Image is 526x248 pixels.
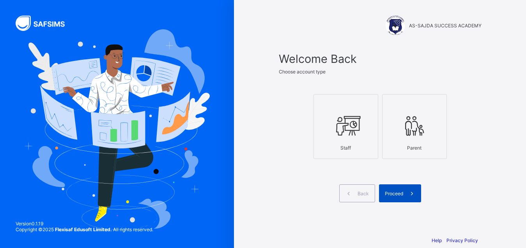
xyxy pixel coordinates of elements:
[386,141,443,155] div: Parent
[55,227,112,232] strong: Flexisaf Edusoft Limited.
[24,29,210,229] img: Hero Image
[318,141,374,155] div: Staff
[432,237,442,243] a: Help
[16,221,153,227] span: Version 0.1.19
[16,227,153,232] span: Copyright © 2025 All rights reserved.
[385,191,403,196] span: Proceed
[446,237,478,243] a: Privacy Policy
[358,191,369,196] span: Back
[409,23,482,29] span: AS-SAJDA SUCCESS ACADEMY
[279,52,482,66] span: Welcome Back
[279,69,326,75] span: Choose account type
[16,16,74,31] img: SAFSIMS Logo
